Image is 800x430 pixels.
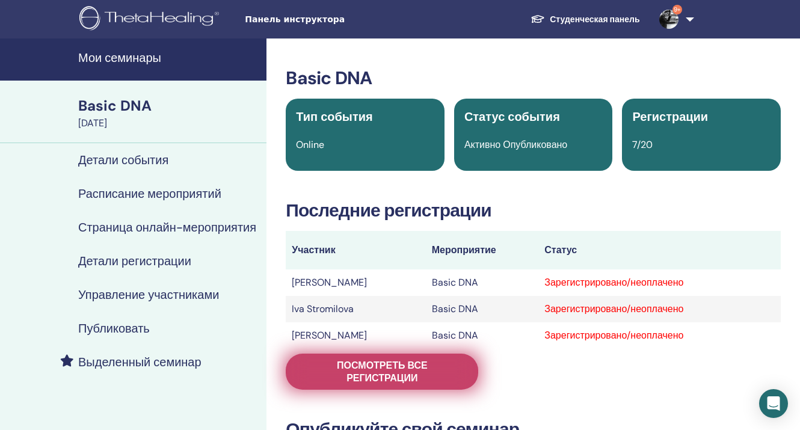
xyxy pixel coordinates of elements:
span: Online [296,138,324,151]
div: Зарегистрировано/неоплачено [544,328,775,343]
img: graduation-cap-white.svg [531,14,545,24]
div: Зарегистрировано/неоплачено [544,275,775,290]
div: Open Intercom Messenger [759,389,788,418]
img: default.jpg [659,10,678,29]
h4: Детали события [78,153,168,167]
h4: Страница онлайн-мероприятия [78,220,256,235]
span: Тип события [296,109,372,124]
h4: Выделенный семинар [78,355,202,369]
h4: Мои семинары [78,51,259,65]
span: 7/20 [632,138,653,151]
span: Посмотреть все регистрации [301,359,463,384]
h3: Последние регистрации [286,200,781,221]
div: Зарегистрировано/неоплачено [544,302,775,316]
th: Мероприятие [426,231,538,269]
td: [PERSON_NAME] [286,322,425,349]
div: Basic DNA [78,96,259,116]
td: Basic DNA [426,296,538,322]
h4: Публиковать [78,321,150,336]
th: Статус [538,231,781,269]
h3: Basic DNA [286,67,781,89]
td: Basic DNA [426,322,538,349]
span: Статус события [464,109,560,124]
span: Панель инструктора [245,13,425,26]
h4: Детали регистрации [78,254,191,268]
td: Iva Stromilova [286,296,425,322]
td: [PERSON_NAME] [286,269,425,296]
a: Студенческая панель [521,8,649,31]
h4: Расписание мероприятий [78,186,221,201]
img: logo.png [79,6,223,33]
td: Basic DNA [426,269,538,296]
a: Посмотреть все регистрации [286,354,478,390]
span: Регистрации [632,109,708,124]
th: Участник [286,231,425,269]
div: [DATE] [78,116,259,131]
a: Basic DNA[DATE] [71,96,266,131]
span: 9+ [672,5,682,14]
h4: Управление участниками [78,287,219,302]
span: Активно Опубликовано [464,138,567,151]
